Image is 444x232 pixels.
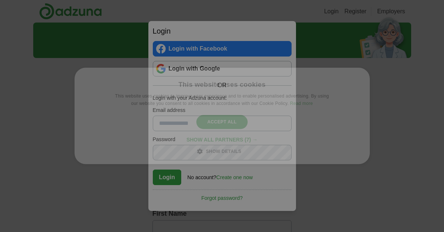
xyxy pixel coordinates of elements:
div: Show details [203,148,241,155]
div: Show all partners (7) → [186,137,258,143]
span: Show details [206,149,241,154]
a: Read more, opens a new window [290,101,313,106]
span: Show all partners [186,137,243,143]
span: (7) → [245,137,258,143]
div: This website uses cookies [178,81,265,89]
span: This website uses cookies to improve user experience and to enable personalised advertising. By u... [115,94,329,106]
div: Cookie consent dialog [75,68,370,164]
div: Accept all [196,115,248,129]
